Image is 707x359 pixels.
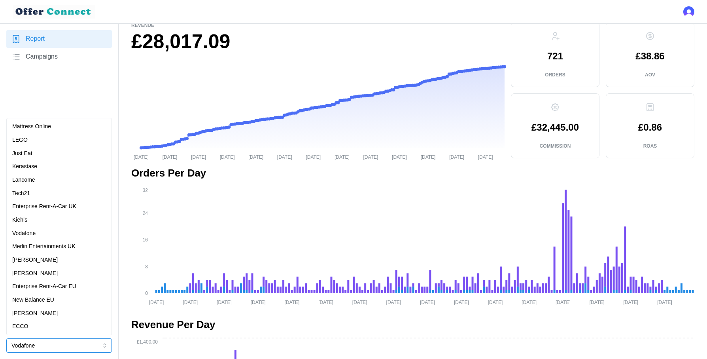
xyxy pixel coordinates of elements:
p: £38.86 [635,51,664,61]
tspan: [DATE] [478,154,493,160]
p: Just Eat [12,149,32,158]
h2: Revenue Per Day [131,318,694,332]
tspan: [DATE] [335,154,350,160]
tspan: 24 [143,211,148,216]
h1: £28,017.09 [131,29,505,55]
p: Orders [545,72,565,78]
a: Report [6,30,112,48]
tspan: [DATE] [217,299,232,305]
button: Open user button [683,6,694,17]
tspan: [DATE] [277,154,292,160]
tspan: [DATE] [191,154,206,160]
p: Kerastase [12,162,37,171]
tspan: [DATE] [352,299,367,305]
p: Lancome [12,176,35,184]
tspan: [DATE] [421,154,436,160]
tspan: [DATE] [163,154,178,160]
p: 721 [547,51,563,61]
tspan: [DATE] [449,154,464,160]
p: Revenue [131,22,505,29]
span: Report [26,34,45,44]
span: Campaigns [26,52,58,62]
p: Merlin Entertainments UK [12,242,76,251]
p: Kiehls [12,216,27,224]
p: [PERSON_NAME] [12,269,58,278]
p: New Balance EU [12,296,54,304]
button: Vodafone [6,338,112,353]
p: £32,445.00 [531,123,579,132]
h2: Orders Per Day [131,166,694,180]
tspan: [DATE] [420,299,435,305]
tspan: 16 [143,237,148,243]
tspan: £1,400.00 [137,339,158,345]
p: ECCO [12,322,28,331]
tspan: [DATE] [363,154,378,160]
p: [PERSON_NAME] [12,309,58,318]
p: AOV [645,72,655,78]
tspan: [DATE] [386,299,401,305]
img: 's logo [683,6,694,17]
p: ROAS [643,143,657,150]
tspan: [DATE] [306,154,321,160]
tspan: [DATE] [556,299,571,305]
tspan: 0 [145,291,148,296]
p: Commission [540,143,571,150]
p: Vodafone [12,229,36,238]
tspan: 8 [145,264,148,270]
tspan: [DATE] [623,299,638,305]
tspan: [DATE] [590,299,605,305]
tspan: [DATE] [220,154,235,160]
tspan: [DATE] [392,154,407,160]
tspan: [DATE] [522,299,537,305]
p: Tech21 [12,189,30,198]
tspan: [DATE] [454,299,469,305]
tspan: [DATE] [251,299,266,305]
tspan: 32 [143,187,148,193]
tspan: [DATE] [488,299,503,305]
p: Enterprise Rent-A-Car UK [12,202,76,211]
tspan: [DATE] [318,299,333,305]
p: LEGO [12,136,28,144]
p: £0.86 [638,123,662,132]
img: loyalBe Logo [13,5,95,19]
tspan: [DATE] [248,154,263,160]
p: Enterprise Rent-A-Car EU [12,282,76,291]
tspan: [DATE] [183,299,198,305]
tspan: [DATE] [149,299,164,305]
tspan: [DATE] [134,154,149,160]
p: Mattress Online [12,122,51,131]
tspan: [DATE] [284,299,299,305]
p: [PERSON_NAME] [12,256,58,264]
a: Campaigns [6,48,112,66]
tspan: [DATE] [657,299,672,305]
